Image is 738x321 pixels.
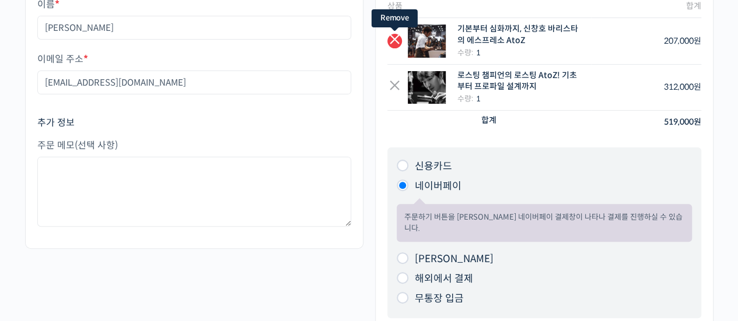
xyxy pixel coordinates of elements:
span: 원 [694,36,701,46]
strong: 1 [476,94,481,104]
span: 원 [694,82,701,92]
p: 주문하기 버튼을 [PERSON_NAME] 네이버페이 결제창이 나타나 결제를 진행하실 수 있습니다. [404,211,684,234]
th: 합계 [387,111,592,133]
a: 대화 [77,224,151,253]
a: 홈 [4,224,77,253]
strong: 1 [476,48,481,58]
div: 수량: [457,47,585,59]
span: 설정 [180,242,194,251]
div: 기본부터 심화까지, 신창호 바리스타의 에스프레소 AtoZ [457,23,585,46]
a: Remove this item [387,34,402,48]
label: 신용카드 [415,160,452,172]
a: Remove this item [387,80,402,94]
span: (선택 사항) [75,139,118,151]
input: username@domain.com [37,70,351,94]
label: 주문 메모 [37,140,351,151]
label: 이메일 주소 [37,54,351,65]
label: 무통장 입금 [415,292,464,305]
label: [PERSON_NAME] [415,253,494,265]
abbr: 필수 [83,53,88,65]
bdi: 207,000 [664,36,701,46]
span: 원 [694,117,701,127]
div: 로스팅 챔피언의 로스팅 AtoZ! 기초부터 프로파일 설계까지 [457,70,585,93]
span: 대화 [107,242,121,252]
label: 해외에서 결제 [415,273,473,285]
a: 설정 [151,224,224,253]
label: 네이버페이 [415,180,461,192]
div: 수량: [457,93,585,105]
h3: 추가 정보 [37,117,351,129]
bdi: 519,000 [664,117,701,127]
bdi: 312,000 [664,82,701,92]
span: 홈 [37,242,44,251]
